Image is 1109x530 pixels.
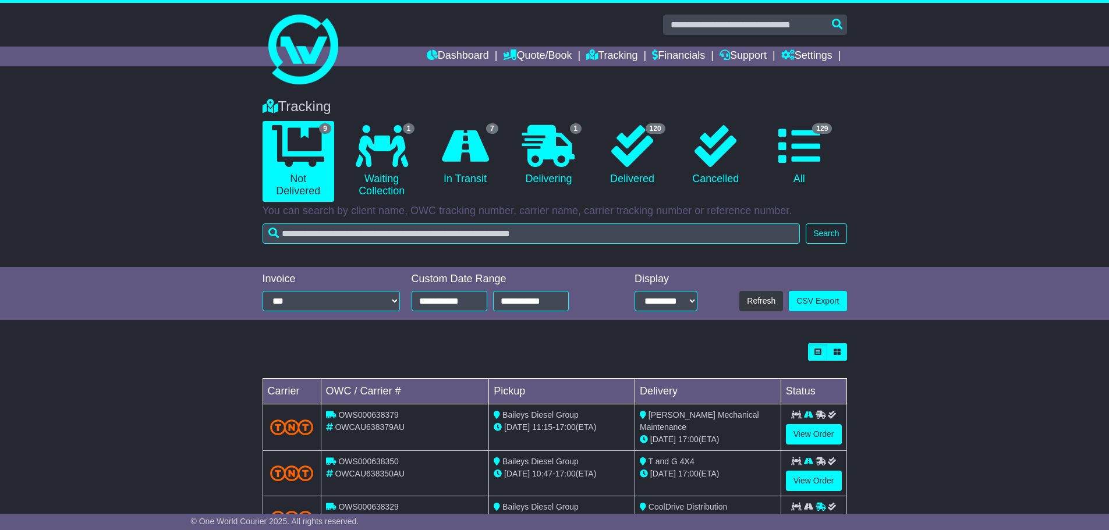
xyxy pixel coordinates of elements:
span: 10:47 [532,469,552,478]
div: Tracking [257,98,853,115]
a: 1 Waiting Collection [346,121,417,202]
div: Display [635,273,697,286]
span: [DATE] [650,435,676,444]
img: TNT_Domestic.png [270,465,314,481]
span: 17:00 [555,469,576,478]
div: Custom Date Range [412,273,598,286]
span: © One World Courier 2025. All rights reserved. [191,517,359,526]
button: Refresh [739,291,783,311]
div: (ETA) [640,468,776,480]
a: Settings [781,47,832,66]
span: 1 [570,123,582,134]
span: OWS000638350 [338,457,399,466]
span: Baileys Diesel Group [502,502,579,511]
a: 1 Delivering [513,121,584,190]
div: Invoice [263,273,400,286]
td: Delivery [635,379,781,404]
span: OWS000638379 [338,410,399,419]
span: Baileys Diesel Group [502,457,579,466]
span: OWCAU638379AU [335,422,405,432]
a: Dashboard [427,47,489,66]
a: Cancelled [680,121,752,190]
span: 17:00 [678,469,699,478]
div: - (ETA) [494,421,630,433]
span: 11:15 [532,422,552,432]
span: T and G 4X4 [649,457,695,466]
span: [PERSON_NAME] Mechanical Maintenance [640,410,759,432]
a: CSV Export [789,291,846,311]
a: 120 Delivered [596,121,668,190]
td: OWC / Carrier # [321,379,489,404]
span: [DATE] [650,469,676,478]
span: Baileys Diesel Group [502,410,579,419]
img: TNT_Domestic.png [270,511,314,527]
span: CoolDrive Distribution [649,502,727,511]
a: Tracking [586,47,637,66]
span: 17:00 [678,435,699,444]
p: You can search by client name, OWC tracking number, carrier name, carrier tracking number or refe... [263,205,847,218]
a: 129 All [763,121,835,190]
span: 7 [486,123,498,134]
td: Status [781,379,846,404]
td: Pickup [489,379,635,404]
a: 7 In Transit [429,121,501,190]
a: 9 Not Delivered [263,121,334,202]
a: Financials [652,47,705,66]
span: OWS000638329 [338,502,399,511]
span: 129 [812,123,832,134]
span: 9 [319,123,331,134]
div: - (ETA) [494,468,630,480]
div: (ETA) [640,433,776,446]
span: 17:00 [555,422,576,432]
span: [DATE] [504,422,530,432]
span: OWCAU638350AU [335,469,405,478]
td: Carrier [263,379,321,404]
span: 1 [403,123,415,134]
a: View Order [786,471,842,491]
button: Search [806,223,846,244]
img: TNT_Domestic.png [270,419,314,435]
span: [DATE] [504,469,530,478]
span: 120 [646,123,665,134]
a: Quote/Book [503,47,572,66]
a: Support [720,47,767,66]
a: View Order [786,424,842,444]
